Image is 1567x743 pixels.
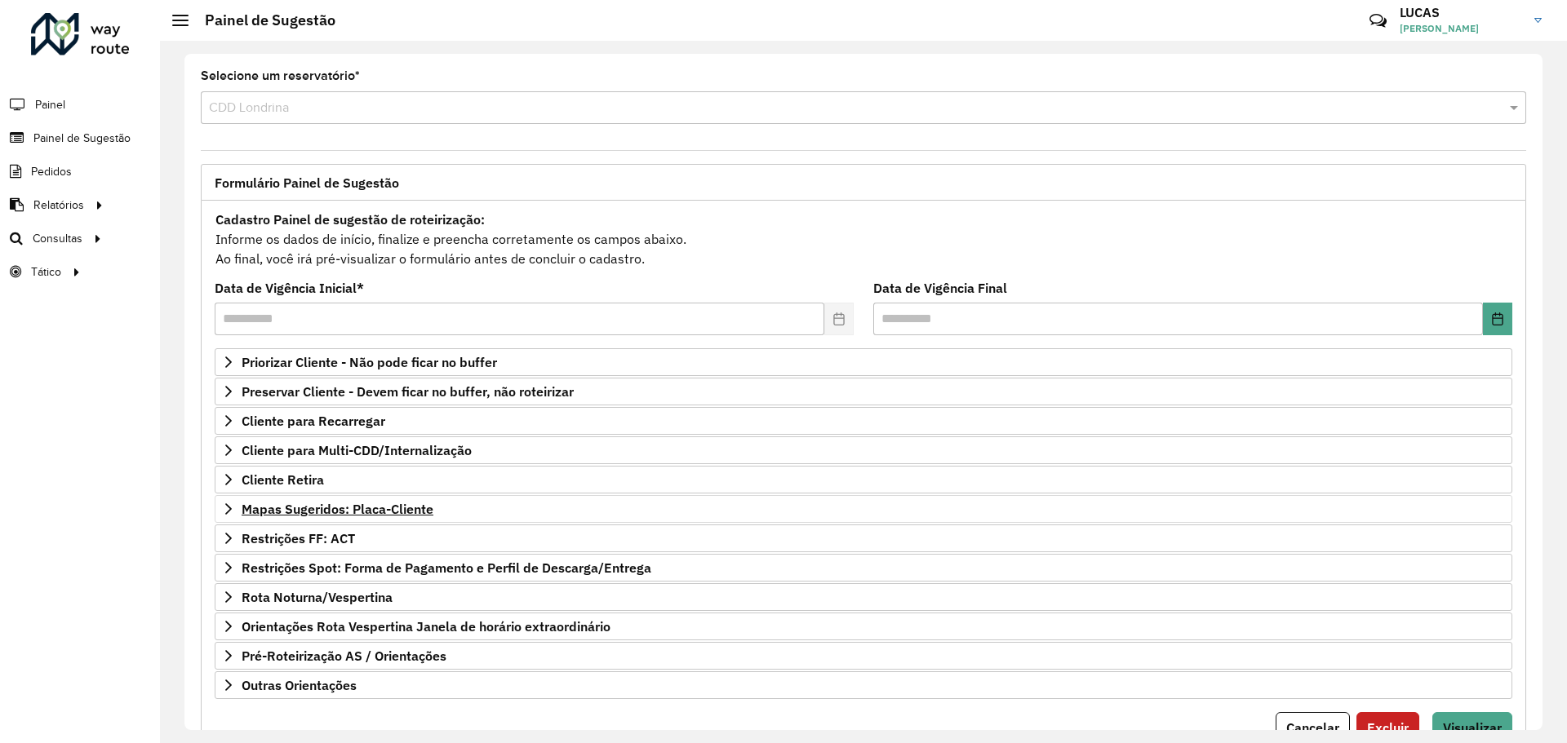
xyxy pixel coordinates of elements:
[215,250,645,267] font: Ao final, você irá pré-visualizar o formulário antes de concluir o cadastro.
[215,175,399,191] font: Formulário Painel de Sugestão
[242,413,385,429] font: Cliente para Recarregar
[201,69,355,82] font: Selecione um reservatório
[215,348,1512,376] a: Priorizar Cliente - Não pode ficar no buffer
[1286,719,1339,736] font: Cancelar
[33,199,84,211] font: Relatórios
[242,530,355,546] font: Restrições FF: ACT
[31,166,72,178] font: Pedidos
[1367,719,1409,736] font: Excluir
[31,266,61,278] font: Tático
[215,524,1512,552] a: Restrições FF: ACT
[242,677,357,693] font: Outras Orientações
[242,589,393,605] font: Rota Noturna/Vespertina
[1400,22,1479,34] font: [PERSON_NAME]
[215,671,1512,699] a: Outras Orientações
[1361,3,1396,38] a: Contato Rápido
[242,559,651,576] font: Restrições Spot: Forma de Pagamento e Perfil de Descarga/Entrega
[242,648,446,664] font: Pré-Roteirização AS / Orientações
[1443,719,1502,736] font: Visualizar
[215,554,1512,582] a: Restrições Spot: Forma de Pagamento e Perfil de Descarga/Entrega
[215,613,1512,640] a: Orientações Rota Vespertina Janela de horário extraordinário
[215,231,686,247] font: Informe os dados de início, finalize e preencha corretamente os campos abaixo.
[215,407,1512,435] a: Cliente para Recarregar
[1276,712,1350,743] button: Cancelar
[215,436,1512,464] a: Cliente para Multi-CDD/Internalização
[33,232,82,245] font: Consultas
[215,211,485,228] font: Cadastro Painel de sugestão de roteirização:
[242,501,433,517] font: Mapas Sugeridos: Placa-Cliente
[215,466,1512,493] a: Cliente Retira
[33,132,131,144] font: Painel de Sugestão
[1356,712,1419,743] button: Excluir
[215,280,357,296] font: Data de Vigência Inicial
[215,378,1512,405] a: Preservar Cliente - Devem ficar no buffer, não roteirizar
[242,471,324,488] font: Cliente Retira
[1432,712,1512,743] button: Visualizar
[215,642,1512,670] a: Pré-Roteirização AS / Orientações
[1400,4,1440,20] font: LUCAS
[1483,303,1512,335] button: Escolha a data
[205,11,335,29] font: Painel de Sugestão
[35,99,65,111] font: Painel
[242,354,497,370] font: Priorizar Cliente - Não pode ficar no buffer
[242,442,472,458] font: Cliente para Multi-CDD/Internalização
[242,618,610,635] font: Orientações Rota Vespertina Janela de horário extraordinário
[215,583,1512,611] a: Rota Noturna/Vespertina
[215,495,1512,523] a: Mapas Sugeridos: Placa-Cliente
[873,280,1007,296] font: Data de Vigência Final
[242,383,574,400] font: Preservar Cliente - Devem ficar no buffer, não roteirizar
